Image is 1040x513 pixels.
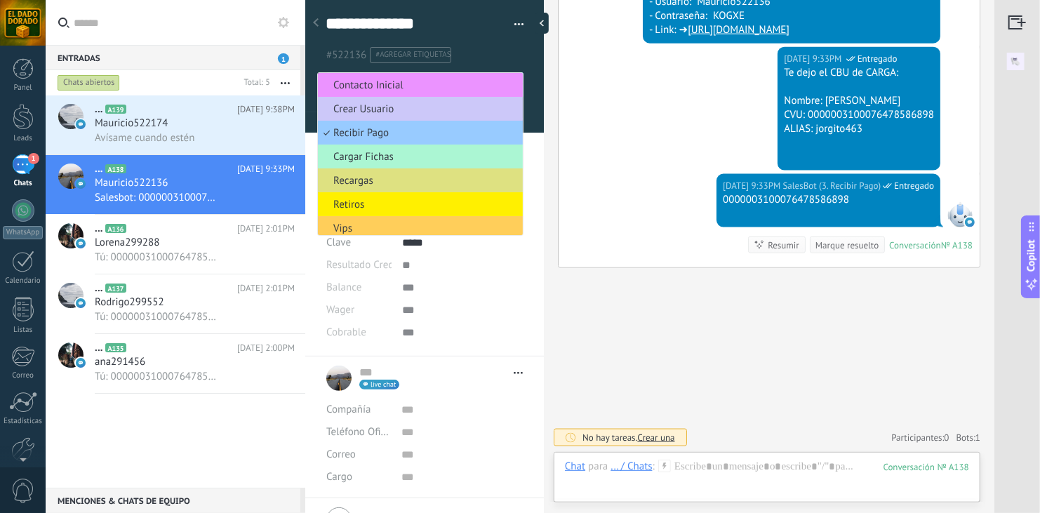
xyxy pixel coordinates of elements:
span: Crear una [637,432,674,444]
span: Correo [326,448,356,461]
span: Crear Usuario [318,102,519,116]
span: Lorena299288 [95,236,159,250]
button: Más [270,70,300,95]
div: Calendario [3,277,44,286]
span: Cargar Fichas [318,150,519,164]
div: - Contraseña: KOGXE [649,9,934,23]
div: ... / Chats [611,460,652,472]
button: Correo [326,444,356,466]
div: Ocultar [535,13,549,34]
span: Tú: 0000003100076478586898 [95,251,218,264]
a: avataricon...A135[DATE] 2:00PMana291456Tú: 0000003100076478586898 [46,334,305,393]
span: Contacto Inicial [318,79,519,92]
div: Resumir [768,239,799,252]
div: No hay tareas. [582,432,675,444]
img: icon [76,358,86,368]
span: Entregado [894,179,934,193]
span: Bots: [956,432,980,444]
span: Cargo [326,472,352,482]
span: Avísame cuando estén [95,131,194,145]
span: 1 [278,53,289,64]
div: Chats [3,179,44,188]
span: Tú: 0000003100076478586898 [95,370,218,383]
span: A138 [105,164,126,173]
span: [DATE] 9:33PM [237,162,295,176]
span: 1 [975,432,980,444]
span: A135 [105,343,126,352]
span: SalesBot [947,202,973,227]
div: WhatsApp [3,226,43,239]
div: Entradas [46,45,300,70]
div: Cargo [326,466,391,488]
span: Vips [318,222,519,235]
a: avataricon...A139[DATE] 9:38PMMauricio522174Avísame cuando estén [46,95,305,154]
img: icon [76,119,86,129]
div: [DATE] 9:33PM [723,179,782,193]
span: Retiros [318,198,519,211]
span: ... [95,162,102,176]
span: Copilot [1025,239,1039,272]
div: Listas [3,326,44,335]
a: avataricon...A138[DATE] 9:33PMMauricio522136Salesbot: 0000003100076478586898 [46,155,305,214]
a: avataricon...A136[DATE] 2:01PMLorena299288Tú: 0000003100076478586898 [46,215,305,274]
div: Compañía [326,399,391,421]
img: icon [76,179,86,189]
span: Cobrable [326,327,366,338]
div: Marque resuelto [815,239,879,252]
span: Recargas [318,174,519,187]
span: live chat [371,381,396,388]
div: Nombre: [PERSON_NAME] [784,94,934,108]
span: [DATE] 2:01PM [237,222,295,236]
img: icon [76,239,86,248]
span: Rodrigo299552 [95,295,164,309]
span: A136 [105,224,126,233]
div: Panel [3,84,44,93]
span: Entregado [858,52,898,66]
span: Clave [326,237,351,248]
div: Estadísticas [3,417,44,426]
span: [DATE] 9:38PM [237,102,295,116]
span: ... [95,222,102,236]
div: Menciones & Chats de equipo [46,488,300,513]
div: Resultado Credencial [326,254,392,277]
a: Participantes:0 [891,432,949,444]
img: icon [76,298,86,308]
div: Total: 5 [239,76,270,90]
span: #agregar etiquetas [375,50,451,60]
span: SalesBot (3. Recibir Pago) [783,179,881,193]
div: 138 [884,461,969,473]
span: Teléfono Oficina [326,425,399,439]
button: Teléfono Oficina [326,421,391,444]
div: Correo [3,371,44,380]
div: Cobrable [326,321,392,344]
span: ana291456 [95,355,145,369]
div: Te dejo el CBU de CARGA: [784,66,934,80]
span: ... [95,341,102,355]
span: #522136 [326,48,366,62]
img: onlinechat.svg [965,218,975,227]
span: Salesbot: 0000003100076478586898 [95,191,218,204]
div: Wager [326,299,392,321]
span: Mauricio522136 [95,176,168,190]
span: A139 [105,105,126,114]
span: Wager [326,305,354,315]
span: [DATE] 2:01PM [237,281,295,295]
div: Clave [326,232,392,254]
div: № A138 [941,239,973,251]
span: ... [95,102,102,116]
span: Resultado Credencial [326,260,421,270]
span: A137 [105,284,126,293]
div: ALIAS: jorgito463 [784,122,934,136]
span: Recibir Pago [318,126,519,140]
span: : [653,460,655,474]
span: Tú: 0000003100076478586898 [95,310,218,324]
div: Balance [326,277,392,299]
div: CVU: 0000003100076478586898 [784,108,934,122]
span: ... [95,281,102,295]
div: - Link: ➜ [649,23,934,37]
span: para [588,460,608,474]
div: Leads [3,134,44,143]
span: 1 [28,153,39,164]
a: [URL][DOMAIN_NAME] [688,23,789,36]
span: Mauricio522174 [95,116,168,131]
